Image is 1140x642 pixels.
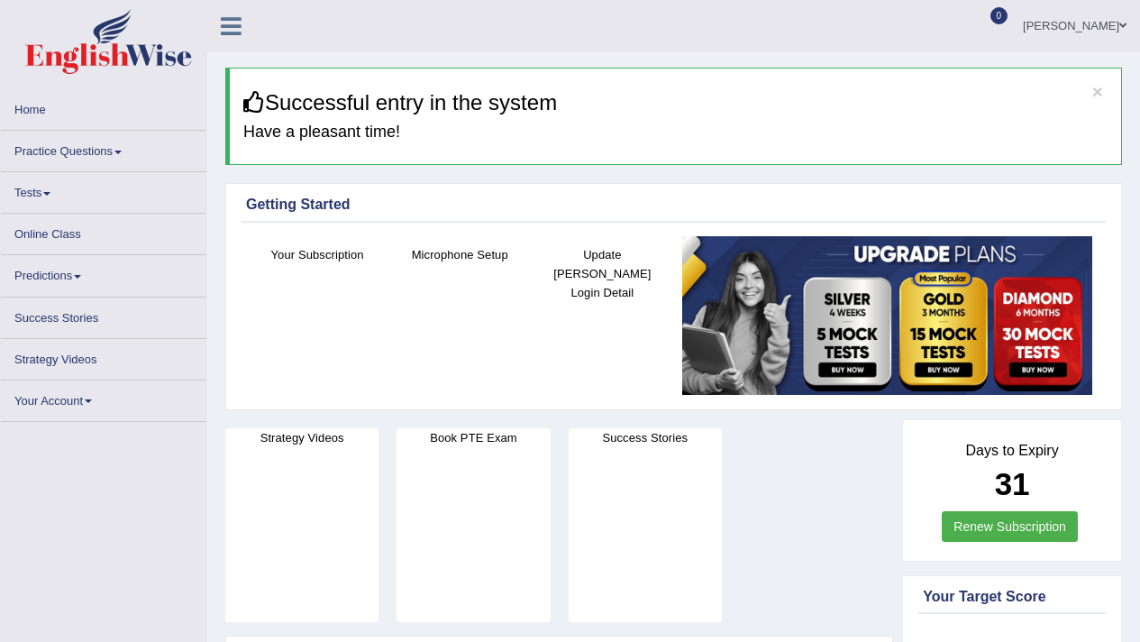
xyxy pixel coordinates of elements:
h4: Update [PERSON_NAME] Login Detail [540,245,664,302]
a: Strategy Videos [1,339,206,374]
a: Your Account [1,381,206,416]
a: Online Class [1,214,206,249]
h4: Success Stories [569,428,722,447]
h4: Book PTE Exam [397,428,550,447]
a: Predictions [1,255,206,290]
span: 0 [990,7,1008,24]
button: × [1092,82,1103,101]
h4: Have a pleasant time! [243,124,1108,142]
a: Tests [1,172,206,207]
a: Success Stories [1,298,206,333]
h3: Successful entry in the system [243,91,1108,115]
b: 31 [995,466,1030,501]
div: Your Target Score [923,586,1101,608]
h4: Your Subscription [255,245,379,264]
h4: Strategy Videos [225,428,378,447]
a: Home [1,89,206,124]
h4: Days to Expiry [923,443,1101,459]
a: Renew Subscription [942,511,1078,542]
a: Practice Questions [1,131,206,166]
img: small5.jpg [682,236,1092,395]
div: Getting Started [246,194,1101,216]
h4: Microphone Setup [397,245,522,264]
